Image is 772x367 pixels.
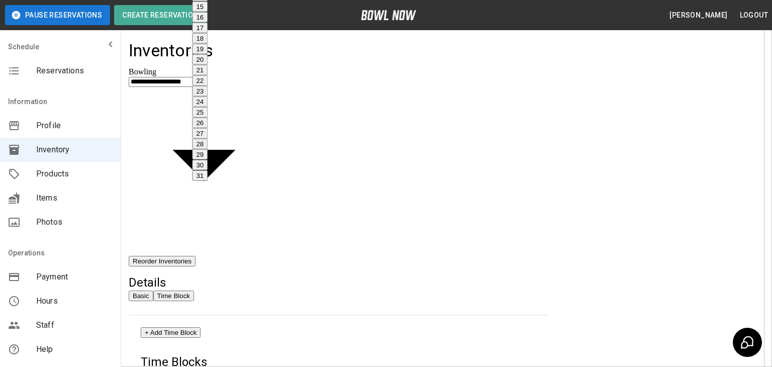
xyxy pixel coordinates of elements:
[36,271,113,283] span: Payment
[5,5,110,25] button: Pause Reservations
[129,67,279,76] div: Bowling
[36,144,113,156] span: Inventory
[192,44,208,54] button: Aug 19, 2025
[192,65,208,75] button: Aug 21, 2025
[36,120,113,132] span: Profile
[665,6,731,25] button: [PERSON_NAME]
[36,65,113,77] span: Reservations
[129,274,547,291] h5: Details
[36,343,113,355] span: Help
[192,86,208,97] button: Aug 23, 2025
[192,107,208,118] button: Aug 25, 2025
[192,2,208,12] button: Aug 15, 2025
[361,10,416,20] img: logo
[141,327,201,338] button: + Add Time Block
[192,97,208,107] button: Aug 24, 2025
[736,6,772,25] button: Logout
[129,291,194,301] div: basic tabs example
[36,168,113,180] span: Products
[192,75,208,86] button: Aug 22, 2025
[192,170,208,181] button: Aug 31, 2025
[114,5,206,25] button: Create Reservation
[36,192,113,204] span: Items
[192,118,208,128] button: Aug 26, 2025
[36,319,113,331] span: Staff
[192,149,208,160] button: Aug 29, 2025
[192,160,208,170] button: Aug 30, 2025
[192,33,208,44] button: Aug 18, 2025
[192,23,208,33] button: Aug 17, 2025
[192,12,208,23] button: Aug 16, 2025
[129,40,214,61] h4: Inventories
[36,295,113,307] span: Hours
[129,256,196,266] button: Reorder Inventories
[36,216,113,228] span: Photos
[192,54,208,65] button: Aug 20, 2025
[192,139,208,149] button: Aug 28, 2025
[192,128,208,139] button: Aug 27, 2025
[153,291,194,301] button: Time Block
[129,291,153,301] button: Basic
